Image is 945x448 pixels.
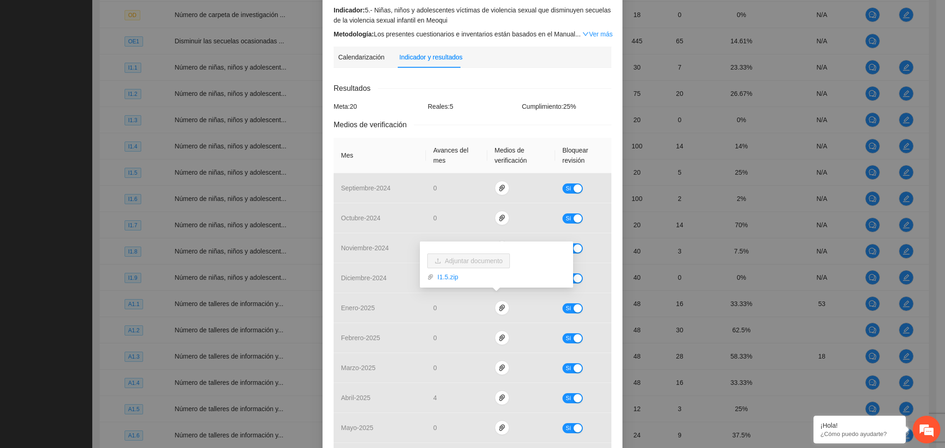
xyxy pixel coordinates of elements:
div: Calendarización [338,52,384,62]
span: febrero - 2025 [341,334,380,342]
span: abril - 2025 [341,394,371,401]
strong: Metodología: [334,30,374,38]
span: uploadAdjuntar documento [427,257,510,265]
span: paper-clip [495,424,509,431]
span: Sí [566,303,571,313]
button: paper-clip [495,181,509,195]
span: Sí [566,363,571,373]
span: paper-clip [495,394,509,401]
th: Mes [334,138,426,173]
span: 0 [433,364,437,371]
span: No hay ninguna conversación en curso [23,136,157,230]
a: I1.5.zip [434,272,566,282]
button: paper-clip [495,211,509,225]
span: paper-clip [495,214,509,222]
div: Indicador y resultados [399,52,462,62]
div: Cumplimiento: 25 % [520,101,614,112]
div: Los presentes cuestionarios e inventarios están basados en el Manual [334,29,611,39]
div: ¡Hola! [820,422,899,429]
span: paper-clip [495,184,509,192]
strong: Indicador: [334,6,365,14]
span: 0 [433,304,437,312]
div: Minimizar ventana de chat en vivo [151,5,173,27]
span: Sí [566,423,571,433]
th: Bloquear revisión [555,138,611,173]
button: paper-clip [495,390,509,405]
span: 0 [433,334,437,342]
p: ¿Cómo puedo ayudarte? [820,430,899,437]
span: 0 [433,214,437,222]
span: 0 [433,424,437,431]
span: 4 [433,394,437,401]
button: paper-clip [495,301,509,315]
span: Resultados [334,83,378,94]
span: Reales: 5 [428,103,453,110]
span: marzo - 2025 [341,364,376,371]
span: octubre - 2024 [341,214,381,222]
span: diciembre - 2024 [341,274,387,282]
span: 0 [433,184,437,192]
span: septiembre - 2024 [341,184,390,192]
span: down [582,31,589,37]
span: Sí [566,183,571,194]
button: uploadAdjuntar documento [427,253,510,268]
span: Sí [566,333,571,343]
div: 5.- Niñas, niños y adolescentes víctimas de violencia sexual que disminuyen secuelas de la violen... [334,5,611,25]
a: Expand [582,30,612,38]
button: paper-clip [495,360,509,375]
span: Sí [566,213,571,224]
span: mayo - 2025 [341,424,373,431]
button: paper-clip [495,420,509,435]
span: noviembre - 2024 [341,244,389,252]
button: paper-clip [495,330,509,345]
span: ... [575,30,581,38]
span: Sí [566,393,571,403]
span: paper-clip [427,274,434,280]
div: Meta: 20 [331,101,425,112]
div: Chatear ahora [50,244,131,261]
div: Conversaciones [48,47,155,59]
th: Avances del mes [426,138,487,173]
span: paper-clip [495,304,509,312]
th: Medios de verificación [487,138,555,173]
button: paper-clip [495,241,509,255]
span: enero - 2025 [341,304,375,312]
span: Medios de verificación [334,119,414,130]
span: paper-clip [495,334,509,342]
span: paper-clip [495,364,509,371]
